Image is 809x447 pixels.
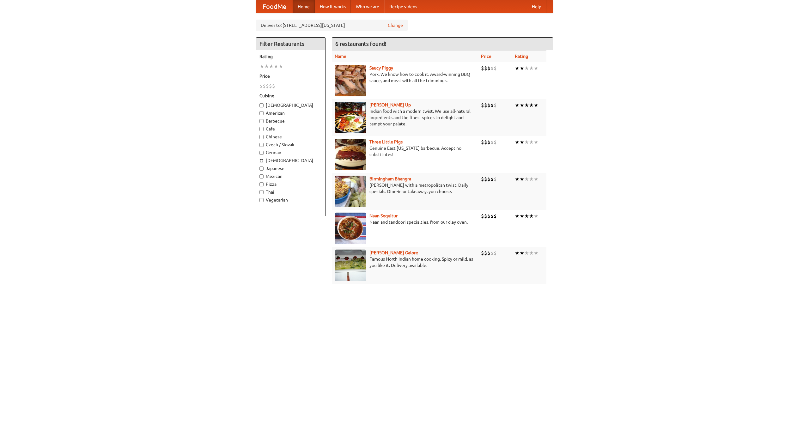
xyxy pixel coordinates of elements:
[369,176,411,181] a: Birmingham Bhangra
[487,213,490,220] li: $
[263,82,266,89] li: $
[259,189,322,195] label: Thai
[335,139,366,170] img: littlepigs.jpg
[481,139,484,146] li: $
[335,213,366,244] img: naansequitur.jpg
[259,134,322,140] label: Chinese
[515,65,520,72] li: ★
[490,139,494,146] li: $
[384,0,422,13] a: Recipe videos
[335,102,366,133] img: curryup.jpg
[259,110,322,116] label: American
[490,102,494,109] li: $
[490,250,494,257] li: $
[388,22,403,28] a: Change
[335,176,366,207] img: bhangra.jpg
[259,182,264,186] input: Pizza
[534,176,538,183] li: ★
[481,54,491,59] a: Price
[369,65,393,70] a: Saucy Piggy
[272,82,275,89] li: $
[259,111,264,115] input: American
[527,0,546,13] a: Help
[515,250,520,257] li: ★
[494,250,497,257] li: $
[269,82,272,89] li: $
[520,176,524,183] li: ★
[256,38,325,50] h4: Filter Restaurants
[515,102,520,109] li: ★
[259,126,322,132] label: Cafe
[335,145,476,158] p: Genuine East [US_STATE] barbecue. Accept no substitutes!
[494,176,497,183] li: $
[534,65,538,72] li: ★
[487,65,490,72] li: $
[515,139,520,146] li: ★
[524,102,529,109] li: ★
[278,63,283,70] li: ★
[335,250,366,281] img: currygalore.jpg
[259,82,263,89] li: $
[487,250,490,257] li: $
[259,174,264,178] input: Mexican
[484,102,487,109] li: $
[484,65,487,72] li: $
[481,65,484,72] li: $
[259,63,264,70] li: ★
[494,139,497,146] li: $
[494,65,497,72] li: $
[259,143,264,147] input: Czech / Slovak
[515,176,520,183] li: ★
[335,182,476,195] p: [PERSON_NAME] with a metropolitan twist. Daily specials. Dine-in or takeaway, you choose.
[259,197,322,203] label: Vegetarian
[259,149,322,156] label: German
[259,93,322,99] h5: Cuisine
[481,102,484,109] li: $
[529,176,534,183] li: ★
[520,139,524,146] li: ★
[335,41,386,47] ng-pluralize: 6 restaurants found!
[264,63,269,70] li: ★
[259,181,322,187] label: Pizza
[369,139,403,144] a: Three Little Pigs
[335,65,366,96] img: saucy.jpg
[259,102,322,108] label: [DEMOGRAPHIC_DATA]
[315,0,351,13] a: How it works
[266,82,269,89] li: $
[335,54,346,59] a: Name
[369,102,411,107] a: [PERSON_NAME] Up
[481,176,484,183] li: $
[269,63,274,70] li: ★
[481,213,484,220] li: $
[259,151,264,155] input: German
[369,213,398,218] a: Naan Sequitur
[487,102,490,109] li: $
[259,198,264,202] input: Vegetarian
[494,213,497,220] li: $
[256,20,408,31] div: Deliver to: [STREET_ADDRESS][US_STATE]
[274,63,278,70] li: ★
[515,54,528,59] a: Rating
[524,65,529,72] li: ★
[490,65,494,72] li: $
[524,250,529,257] li: ★
[259,165,322,172] label: Japanese
[520,213,524,220] li: ★
[520,250,524,257] li: ★
[259,166,264,171] input: Japanese
[259,53,322,60] h5: Rating
[259,119,264,123] input: Barbecue
[529,102,534,109] li: ★
[487,176,490,183] li: $
[351,0,384,13] a: Who we are
[524,176,529,183] li: ★
[520,65,524,72] li: ★
[515,213,520,220] li: ★
[259,190,264,194] input: Thai
[529,139,534,146] li: ★
[534,250,538,257] li: ★
[529,65,534,72] li: ★
[484,213,487,220] li: $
